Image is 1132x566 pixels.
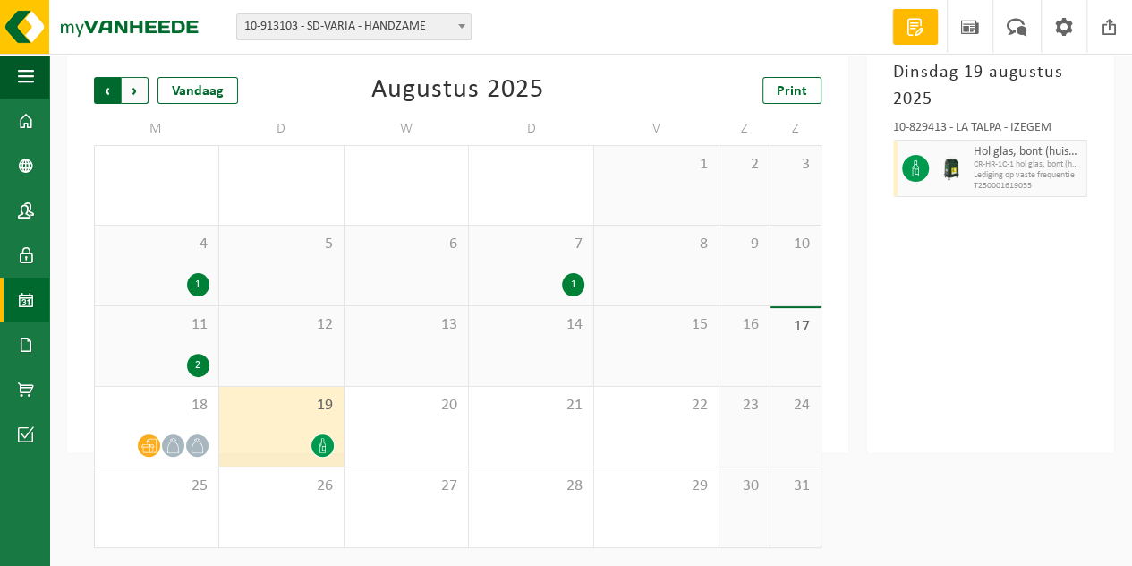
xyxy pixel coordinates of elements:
span: 9 [728,235,761,254]
span: 15 [603,315,710,335]
span: 7 [478,235,584,254]
div: Augustus 2025 [371,77,544,104]
span: 29 [603,476,710,496]
span: 25 [104,476,209,496]
div: 1 [562,273,584,296]
span: Vorige [94,77,121,104]
span: 16 [728,315,761,335]
span: Lediging op vaste frequentie [974,170,1083,181]
span: CR-HR-1C-1 hol glas, bont (huishoudelijk) [974,159,1083,170]
span: 6 [353,235,460,254]
div: 10-829413 - LA TALPA - IZEGEM [893,122,1088,140]
td: V [594,113,719,145]
span: 4 [104,235,209,254]
span: 11 [104,315,209,335]
span: 13 [353,315,460,335]
span: Volgende [122,77,149,104]
span: 18 [104,396,209,416]
td: D [219,113,345,145]
span: 28 [478,476,584,496]
span: 1 [603,155,710,175]
td: Z [770,113,821,145]
span: 27 [353,476,460,496]
span: 12 [228,315,335,335]
div: Vandaag [157,77,238,104]
a: Print [762,77,821,104]
span: T250001619055 [974,181,1083,192]
span: 14 [478,315,584,335]
span: Hol glas, bont (huishoudelijk) [974,145,1083,159]
td: W [345,113,470,145]
span: 10 [779,235,812,254]
span: 5 [228,235,335,254]
span: 2 [728,155,761,175]
span: Print [777,84,807,99]
td: Z [719,113,770,145]
span: 22 [603,396,710,416]
span: 10-913103 - SD-VARIA - HANDZAME [236,13,472,40]
span: 31 [779,476,812,496]
span: 8 [603,235,710,254]
img: CR-HR-1C-1000-PES-01 [938,155,965,182]
div: 1 [187,273,209,296]
span: 19 [228,396,335,416]
td: D [469,113,594,145]
span: 23 [728,396,761,416]
span: 21 [478,396,584,416]
span: 17 [779,317,812,337]
td: M [94,113,219,145]
h3: Dinsdag 19 augustus 2025 [893,59,1088,113]
div: 2 [187,354,209,377]
span: 30 [728,476,761,496]
span: 24 [779,396,812,416]
span: 10-913103 - SD-VARIA - HANDZAME [237,14,471,39]
span: 26 [228,476,335,496]
span: 20 [353,396,460,416]
span: 3 [779,155,812,175]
